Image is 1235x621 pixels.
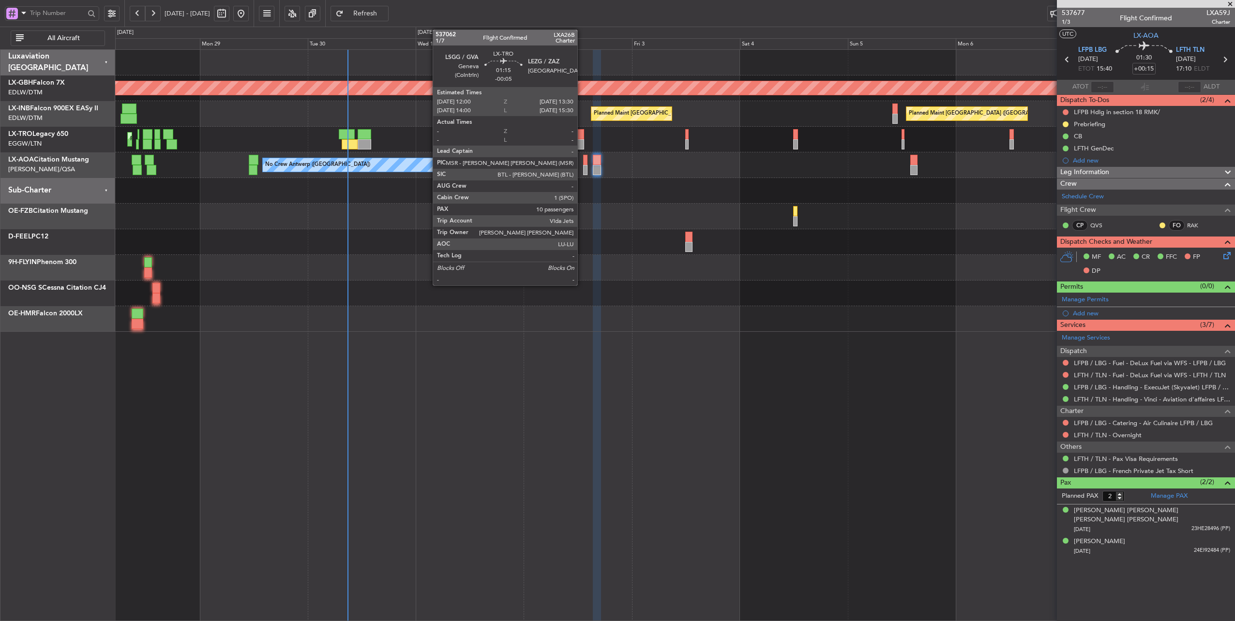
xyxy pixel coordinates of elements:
div: Mon 29 [200,38,308,50]
div: CB [1074,132,1082,140]
span: Leg Information [1060,167,1109,178]
div: Flight Confirmed [1120,13,1172,23]
a: EDLW/DTM [8,88,43,97]
span: Dispatch Checks and Weather [1060,237,1152,248]
div: [PERSON_NAME] [PERSON_NAME] [PERSON_NAME] [PERSON_NAME] [1074,506,1230,525]
span: [DATE] [1074,547,1090,555]
div: Thu 2 [524,38,632,50]
a: LFTH / TLN - Fuel - DeLux Fuel via WFS - LFTH / TLN [1074,371,1226,379]
div: Add new [1073,156,1230,164]
span: Pax [1060,477,1071,488]
a: D-FEELPC12 [8,233,48,240]
div: FO [1169,220,1185,231]
span: 1/3 [1062,18,1085,26]
span: Permits [1060,281,1083,293]
a: [PERSON_NAME]/QSA [8,165,75,174]
a: LX-INBFalcon 900EX EASy II [8,105,98,112]
span: Dispatch To-Dos [1060,95,1109,106]
div: Wed 1 [416,38,524,50]
a: LFTH / TLN - Pax Visa Requirements [1074,455,1178,463]
div: Mon 6 [956,38,1064,50]
div: No Crew Antwerp ([GEOGRAPHIC_DATA]) [265,158,370,172]
div: Planned Maint [GEOGRAPHIC_DATA] ([GEOGRAPHIC_DATA]) [130,132,283,147]
span: LXA59J [1206,8,1230,18]
span: LX-AOA [8,156,34,163]
span: CR [1142,252,1150,262]
span: ELDT [1194,64,1209,74]
span: 17:10 [1176,64,1191,74]
a: Manage PAX [1151,491,1188,501]
span: 23HE28496 (PP) [1191,525,1230,533]
span: (0/0) [1200,281,1214,291]
div: Planned Maint [GEOGRAPHIC_DATA] ([GEOGRAPHIC_DATA]) [909,106,1061,121]
a: LX-GBHFalcon 7X [8,79,65,86]
span: Charter [1206,18,1230,26]
span: 01:30 [1136,53,1152,63]
span: LX-GBH [8,79,33,86]
button: UTC [1059,30,1076,38]
a: Manage Permits [1062,295,1109,305]
span: (2/2) [1200,477,1214,487]
span: Refresh [346,10,385,17]
a: QVS [1090,221,1112,230]
a: EDLW/DTM [8,114,43,122]
span: Flight Crew [1060,205,1096,216]
a: Schedule Crew [1062,192,1104,202]
a: LFPB / LBG - French Private Jet Tax Short [1074,467,1193,475]
span: [DATE] [1176,55,1196,64]
span: FFC [1166,252,1177,262]
button: Refresh [331,6,389,21]
div: Add new [1073,309,1230,317]
div: Fri 3 [632,38,740,50]
span: LFTH TLN [1176,45,1205,55]
span: OO-NSG S [8,284,42,291]
span: (3/7) [1200,320,1214,330]
div: Sun 5 [848,38,956,50]
span: LX-TRO [8,131,32,137]
a: LFTH / TLN - Handling - Vinci - Aviation d'affaires LFTH / TLN*****MY HANDLING**** [1074,395,1230,403]
div: Tue 30 [308,38,416,50]
span: DP [1092,266,1100,276]
span: 24EI92484 (PP) [1194,547,1230,555]
a: RAK [1187,221,1209,230]
a: OE-FZBCitation Mustang [8,207,88,214]
span: D-FEEL [8,233,31,240]
a: OE-HMRFalcon 2000LX [8,310,83,317]
a: LFPB / LBG - Handling - ExecuJet (Skyvalet) LFPB / LBG [1074,383,1230,391]
span: (2/4) [1200,95,1214,105]
span: All Aircraft [26,35,102,42]
span: LFPB LBG [1078,45,1107,55]
a: LX-AOACitation Mustang [8,156,89,163]
span: FP [1193,252,1200,262]
span: AC [1117,252,1126,262]
span: [DATE] [1074,526,1090,533]
div: [PERSON_NAME] [1074,537,1125,547]
span: ATOT [1072,82,1088,92]
div: Planned Maint [GEOGRAPHIC_DATA] [594,106,686,121]
input: Trip Number [30,6,85,20]
span: Dispatch [1060,346,1087,357]
a: OO-NSG SCessna Citation CJ4 [8,284,106,291]
label: Planned PAX [1062,491,1098,501]
span: LX-INB [8,105,30,112]
span: Others [1060,442,1082,453]
a: EGGW/LTN [8,139,42,148]
span: ALDT [1204,82,1220,92]
span: OE-HMR [8,310,36,317]
a: Manage Services [1062,333,1110,343]
a: LFTH / TLN - Overnight [1074,431,1142,439]
div: [DATE] [418,29,434,37]
span: 9H-FLYIN [8,259,37,266]
span: ETOT [1078,64,1094,74]
div: LFTH GenDec [1074,144,1114,152]
span: MF [1092,252,1101,262]
span: LX-AOA [1133,30,1159,41]
div: Sat 4 [740,38,848,50]
a: LX-TROLegacy 650 [8,131,68,137]
span: 15:40 [1097,64,1112,74]
span: [DATE] - [DATE] [165,9,210,18]
span: OE-FZB [8,207,33,214]
div: [DATE] [117,29,134,37]
a: LFPB / LBG - Fuel - DeLux Fuel via WFS - LFPB / LBG [1074,359,1226,367]
input: --:-- [1091,81,1114,93]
